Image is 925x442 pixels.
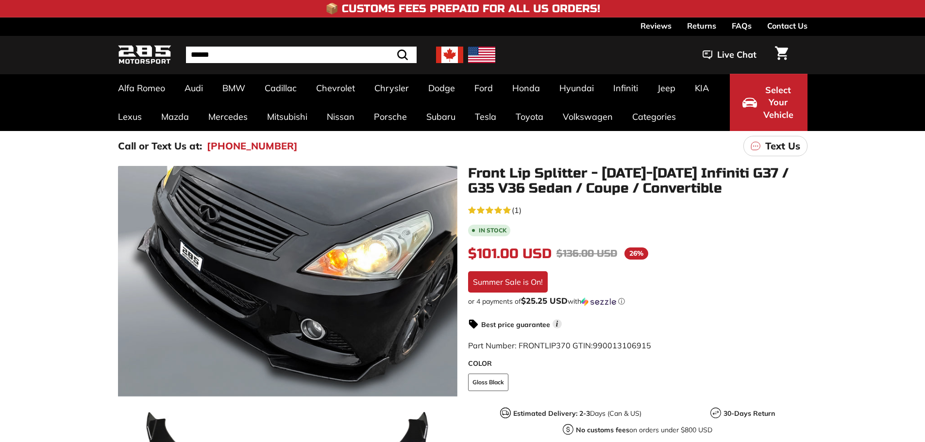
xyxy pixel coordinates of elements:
[419,74,465,102] a: Dodge
[717,49,757,61] span: Live Chat
[743,136,807,156] a: Text Us
[199,102,257,131] a: Mercedes
[364,102,417,131] a: Porsche
[521,295,568,306] span: $25.25 USD
[468,296,807,306] div: or 4 payments of$25.25 USDwithSezzle Click to learn more about Sezzle
[553,319,562,328] span: i
[512,204,521,216] span: (1)
[468,359,807,369] label: COLOR
[481,320,550,329] strong: Best price guarantee
[468,246,552,262] span: $101.00 USD
[468,341,651,350] span: Part Number: FRONTLIP370 GTIN:
[257,102,317,131] a: Mitsubishi
[769,38,794,71] a: Cart
[186,47,417,63] input: Search
[317,102,364,131] a: Nissan
[513,409,641,419] p: Days (Can & US)
[730,74,807,131] button: Select Your Vehicle
[255,74,306,102] a: Cadillac
[465,102,506,131] a: Tesla
[207,139,298,153] a: [PHONE_NUMBER]
[465,74,503,102] a: Ford
[550,74,604,102] a: Hyundai
[506,102,553,131] a: Toyota
[690,43,769,67] button: Live Chat
[118,44,171,66] img: Logo_285_Motorsport_areodynamics_components
[604,74,648,102] a: Infiniti
[365,74,419,102] a: Chrysler
[468,166,807,196] h1: Front Lip Splitter - [DATE]-[DATE] Infiniti G37 / G35 V36 Sedan / Coupe / Convertible
[576,425,712,435] p: on orders under $800 USD
[108,74,175,102] a: Alfa Romeo
[306,74,365,102] a: Chevrolet
[151,102,199,131] a: Mazda
[687,17,716,34] a: Returns
[624,247,648,260] span: 26%
[503,74,550,102] a: Honda
[468,203,807,216] a: 5.0 rating (1 votes)
[648,74,685,102] a: Jeep
[213,74,255,102] a: BMW
[767,17,807,34] a: Contact Us
[479,228,506,233] b: In stock
[556,247,617,260] span: $136.00 USD
[325,3,600,15] h4: 📦 Customs Fees Prepaid for All US Orders!
[118,139,202,153] p: Call or Text Us at:
[723,409,775,418] strong: 30-Days Return
[762,84,795,121] span: Select Your Vehicle
[581,297,616,306] img: Sezzle
[108,102,151,131] a: Lexus
[175,74,213,102] a: Audi
[576,426,629,434] strong: No customs fees
[765,139,800,153] p: Text Us
[640,17,672,34] a: Reviews
[468,296,807,306] div: or 4 payments of with
[732,17,752,34] a: FAQs
[685,74,719,102] a: KIA
[513,409,590,418] strong: Estimated Delivery: 2-3
[553,102,622,131] a: Volkswagen
[417,102,465,131] a: Subaru
[593,341,651,350] span: 990013106915
[622,102,686,131] a: Categories
[468,271,548,293] div: Summer Sale is On!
